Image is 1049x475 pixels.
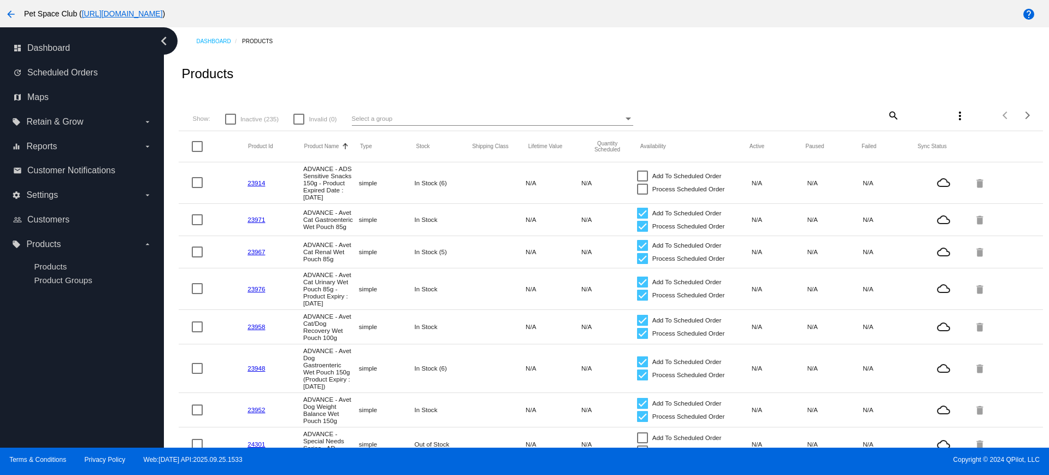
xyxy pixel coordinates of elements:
mat-cell: N/A [752,177,808,189]
mat-cell: N/A [752,403,808,416]
button: Change sorting for TotalQuantityScheduledPaused [805,143,824,150]
mat-icon: cloud_queue [918,282,969,295]
a: Product Groups [34,275,92,285]
span: Process Scheduled Order [652,327,725,340]
mat-cell: N/A [863,213,918,226]
mat-cell: N/A [807,438,863,450]
i: dashboard [13,44,22,52]
mat-cell: simple [359,403,415,416]
mat-icon: delete [974,360,987,377]
span: Dashboard [27,43,70,53]
mat-cell: N/A [526,283,581,295]
mat-cell: N/A [581,362,637,374]
a: Products [34,262,67,271]
span: Add To Scheduled Order [652,207,722,220]
mat-cell: In Stock [415,403,470,416]
span: Process Scheduled Order [652,252,725,265]
mat-cell: N/A [581,320,637,333]
a: map Maps [13,89,152,106]
mat-cell: N/A [807,283,863,295]
mat-cell: N/A [807,362,863,374]
mat-cell: N/A [581,177,637,189]
mat-cell: In Stock (6) [415,177,470,189]
mat-cell: N/A [581,245,637,258]
button: Change sorting for ProductName [304,143,339,150]
span: Process Scheduled Order [652,444,725,458]
mat-cell: In Stock [415,320,470,333]
mat-cell: ADVANCE - Avet Dog Weight Balance Wet Pouch 150g [303,393,359,427]
a: 23971 [247,216,265,223]
mat-cell: In Stock [415,283,470,295]
button: Change sorting for ShippingClass [472,143,509,150]
mat-cell: N/A [807,177,863,189]
span: Settings [26,190,58,200]
mat-cell: ADVANCE - ADS Sensitive Snacks 150g - Product Expired Date : [DATE] [303,162,359,203]
mat-cell: N/A [863,362,918,374]
mat-cell: N/A [581,438,637,450]
mat-select: Select a group [352,112,633,126]
a: 23967 [247,248,265,255]
button: Change sorting for StockLevel [416,143,430,150]
button: Change sorting for ValidationErrorCode [917,143,946,150]
mat-cell: Out of Stock [415,438,470,450]
mat-cell: ADVANCE - Special Needs Series - AD Medium Light 3kg [303,427,359,461]
h2: Products [181,66,233,81]
mat-icon: cloud_queue [918,438,969,451]
span: Process Scheduled Order [652,183,725,196]
mat-cell: simple [359,245,415,258]
mat-icon: delete [974,401,987,418]
span: Customer Notifications [27,166,115,175]
mat-cell: N/A [526,213,581,226]
mat-cell: simple [359,438,415,450]
mat-cell: ADVANCE - Avet Cat/Dog Recovery Wet Pouch 100g [303,310,359,344]
mat-cell: N/A [863,320,918,333]
mat-cell: simple [359,177,415,189]
mat-icon: search [886,107,899,124]
a: Products [242,33,282,50]
span: Process Scheduled Order [652,220,725,233]
a: email Customer Notifications [13,162,152,179]
mat-cell: N/A [807,320,863,333]
button: Change sorting for LifetimeValue [528,143,563,150]
mat-cell: N/A [863,245,918,258]
a: dashboard Dashboard [13,39,152,57]
span: Add To Scheduled Order [652,169,722,183]
mat-icon: delete [974,174,987,191]
span: Select a group [352,115,393,122]
i: chevron_left [155,32,173,50]
button: Change sorting for TotalQuantityFailed [862,143,876,150]
mat-cell: N/A [526,177,581,189]
span: Add To Scheduled Order [652,314,722,327]
span: Copyright © 2024 QPilot, LLC [534,456,1040,464]
mat-cell: In Stock [415,213,470,226]
i: arrow_drop_down [143,142,152,151]
mat-cell: ADVANCE - Avet Cat Renal Wet Pouch 85g [303,238,359,265]
span: Scheduled Orders [27,68,98,78]
mat-cell: N/A [752,320,808,333]
a: 23952 [247,406,265,413]
mat-header-cell: Availability [640,143,750,149]
i: settings [12,191,21,200]
mat-icon: delete [974,243,987,260]
a: Terms & Conditions [9,456,66,464]
span: Add To Scheduled Order [652,355,722,368]
span: Show: [192,115,210,122]
i: update [13,68,22,77]
a: people_outline Customers [13,211,152,228]
i: arrow_drop_down [143,118,152,126]
button: Change sorting for QuantityScheduled [584,140,630,153]
mat-cell: In Stock (5) [415,245,470,258]
button: Change sorting for ProductType [360,143,372,150]
a: Privacy Policy [85,456,126,464]
mat-cell: ADVANCE - Avet Cat Gastroenteric Wet Pouch 85g [303,206,359,233]
mat-cell: N/A [526,438,581,450]
mat-icon: cloud_queue [918,213,969,226]
i: local_offer [12,240,21,249]
button: Next page [1017,104,1039,126]
span: Add To Scheduled Order [652,397,722,410]
span: Add To Scheduled Order [652,431,722,444]
mat-cell: N/A [863,438,918,450]
mat-cell: N/A [581,213,637,226]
